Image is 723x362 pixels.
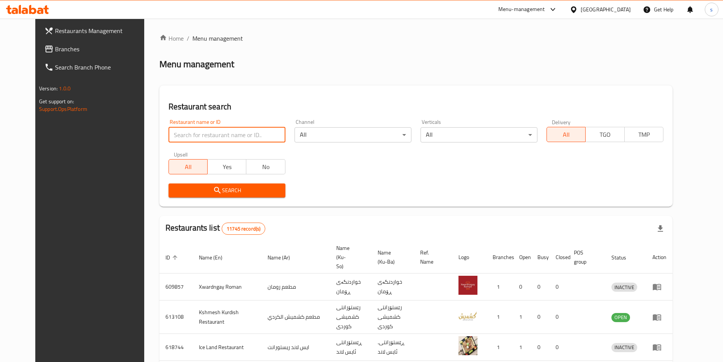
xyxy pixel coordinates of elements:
[55,44,150,54] span: Branches
[372,334,414,361] td: .ڕێستۆرانتی ئایس لاند
[172,161,205,172] span: All
[295,127,411,142] div: All
[39,84,58,93] span: Version:
[611,313,630,322] span: OPEN
[513,334,531,361] td: 1
[169,159,208,174] button: All
[652,313,666,322] div: Menu
[211,161,243,172] span: Yes
[169,101,663,112] h2: Restaurant search
[531,334,550,361] td: 0
[420,248,443,266] span: Ref. Name
[336,243,362,271] span: Name (Ku-So)
[159,334,193,361] td: 618744
[452,241,487,273] th: Logo
[330,334,372,361] td: ڕێستۆرانتی ئایس لاند
[159,300,193,334] td: 613108
[513,241,531,273] th: Open
[513,273,531,300] td: 0
[372,273,414,300] td: خواردنگەی ڕۆمان
[458,336,477,355] img: Ice Land Restaurant
[330,273,372,300] td: خواردنگەی ڕۆمان
[159,58,234,70] h2: Menu management
[611,283,637,292] span: INACTIVE
[531,300,550,334] td: 0
[330,300,372,334] td: رێستۆرانتی کشمیشى كوردى
[421,127,537,142] div: All
[165,222,266,235] h2: Restaurants list
[38,58,156,76] a: Search Branch Phone
[246,159,285,174] button: No
[159,273,193,300] td: 609857
[487,273,513,300] td: 1
[550,300,568,334] td: 0
[193,300,261,334] td: Kshmesh Kurdish Restaurant
[552,119,571,125] label: Delivery
[193,273,261,300] td: Xwardngay Roman
[550,273,568,300] td: 0
[199,253,232,262] span: Name (En)
[39,96,74,106] span: Get support on:
[531,241,550,273] th: Busy
[222,225,265,232] span: 11745 record(s)
[249,161,282,172] span: No
[159,34,184,43] a: Home
[550,241,568,273] th: Closed
[187,34,189,43] li: /
[169,127,285,142] input: Search for restaurant name or ID..
[268,253,300,262] span: Name (Ar)
[550,129,583,140] span: All
[574,248,596,266] span: POS group
[550,334,568,361] td: 0
[174,152,188,157] label: Upsell
[652,282,666,291] div: Menu
[39,104,87,114] a: Support.OpsPlatform
[498,5,545,14] div: Menu-management
[581,5,631,14] div: [GEOGRAPHIC_DATA]
[611,253,636,262] span: Status
[222,223,265,235] div: Total records count
[55,26,150,35] span: Restaurants Management
[378,248,405,266] span: Name (Ku-Ba)
[59,84,71,93] span: 1.0.0
[458,276,477,295] img: Xwardngay Roman
[55,63,150,72] span: Search Branch Phone
[159,34,673,43] nav: breadcrumb
[261,273,330,300] td: مطعم رومان
[169,183,285,198] button: Search
[710,5,713,14] span: s
[261,334,330,361] td: ايس لاند ريستورانت
[513,300,531,334] td: 1
[531,273,550,300] td: 0
[624,127,663,142] button: TMP
[652,343,666,352] div: Menu
[611,343,637,352] span: INACTIVE
[589,129,621,140] span: TGO
[372,300,414,334] td: رێستۆرانتی کشمیشى كوردى
[193,334,261,361] td: Ice Land Restaurant
[175,186,279,195] span: Search
[628,129,660,140] span: TMP
[547,127,586,142] button: All
[192,34,243,43] span: Menu management
[487,241,513,273] th: Branches
[585,127,624,142] button: TGO
[651,220,669,238] div: Export file
[458,306,477,325] img: Kshmesh Kurdish Restaurant
[38,40,156,58] a: Branches
[646,241,673,273] th: Action
[38,22,156,40] a: Restaurants Management
[487,300,513,334] td: 1
[207,159,246,174] button: Yes
[261,300,330,334] td: مطعم كشميش الكردي
[487,334,513,361] td: 1
[165,253,180,262] span: ID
